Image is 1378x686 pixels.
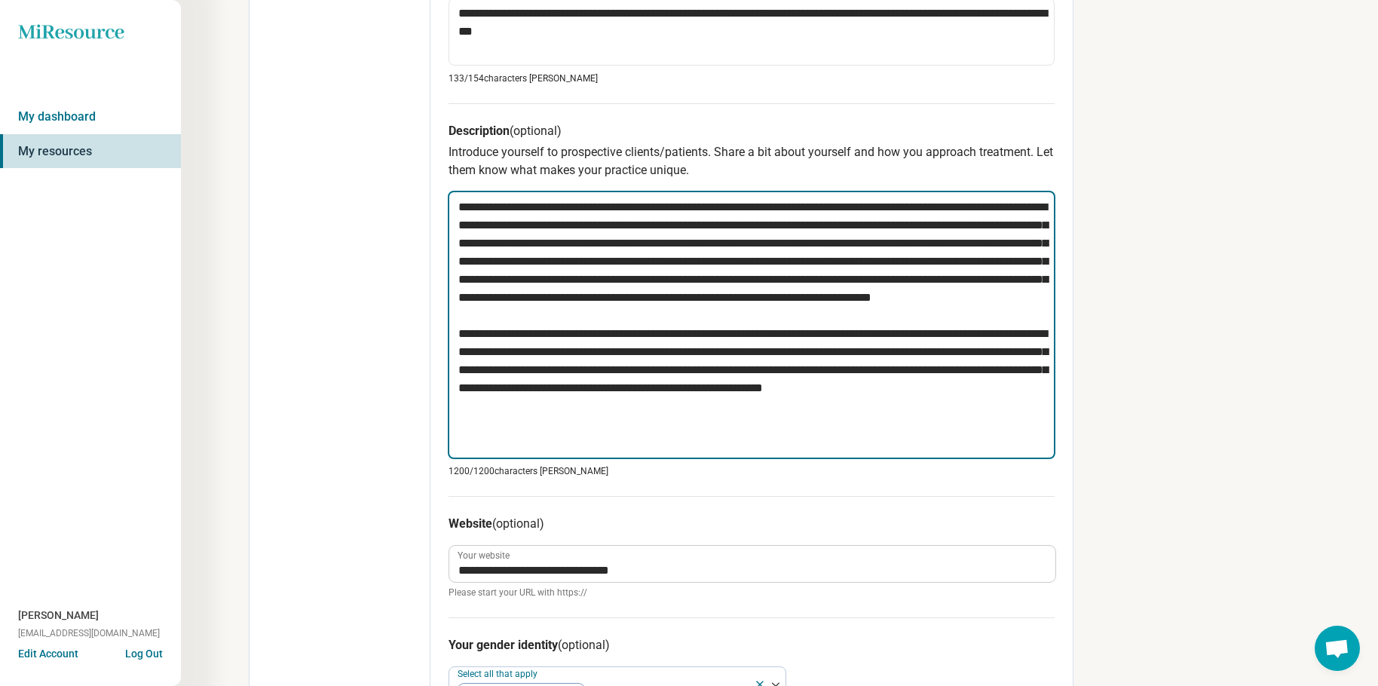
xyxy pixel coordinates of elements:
button: Log Out [125,646,163,658]
span: [PERSON_NAME] [18,608,99,623]
h3: Website [449,515,1055,533]
span: [EMAIL_ADDRESS][DOMAIN_NAME] [18,626,160,640]
a: Open chat [1315,626,1360,671]
p: 133/ 154 characters [PERSON_NAME] [449,72,1055,85]
label: Your website [458,551,510,560]
span: (optional) [492,516,544,531]
label: Select all that apply [458,669,540,679]
h3: Description [449,122,1055,140]
span: (optional) [558,638,610,652]
span: Please start your URL with https:// [449,586,1055,599]
h3: Your gender identity [449,636,1055,654]
p: Introduce yourself to prospective clients/patients. Share a bit about yourself and how you approa... [449,143,1055,179]
span: (optional) [510,124,562,138]
button: Edit Account [18,646,78,662]
p: 1200/ 1200 characters [PERSON_NAME] [449,464,1055,478]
